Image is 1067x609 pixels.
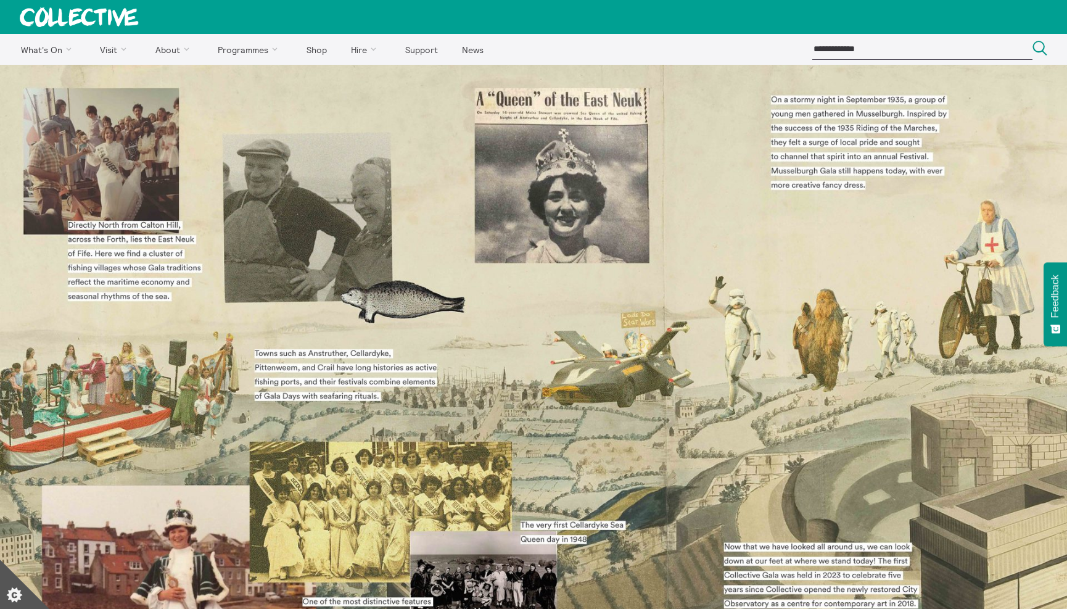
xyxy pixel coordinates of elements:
a: Visit [89,34,142,65]
a: News [451,34,494,65]
a: Shop [295,34,337,65]
button: Feedback - Show survey [1044,262,1067,346]
span: Feedback [1050,275,1061,318]
a: Programmes [207,34,294,65]
a: What's On [10,34,87,65]
a: Hire [340,34,392,65]
a: About [144,34,205,65]
a: Support [394,34,448,65]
